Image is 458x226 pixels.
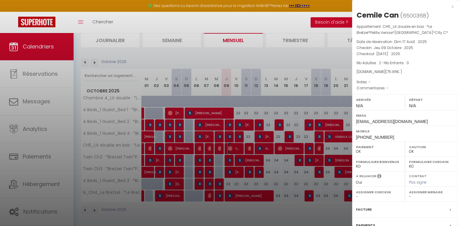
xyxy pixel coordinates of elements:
span: Pas signé [409,180,427,185]
label: Caution [409,144,454,150]
span: 75.96 [387,69,397,74]
label: Formulaire Checkin [409,159,454,165]
label: Formulaire Bienvenue [356,159,401,165]
span: ( ) [400,11,429,20]
label: Assigner Menage [409,189,454,195]
span: N/A [356,103,363,108]
span: Jeu 09 Octobre . 2025 [374,45,413,50]
label: Email [356,112,454,118]
label: Facture [356,206,372,213]
label: Départ [409,97,454,103]
p: Commentaires : [357,85,453,91]
span: - [387,85,389,91]
div: [DOMAIN_NAME] [357,69,453,75]
label: Contrat [409,174,427,178]
span: ( € ) [385,69,402,74]
span: CH5_Lit double en bas · *Le Bretzel*Petite Venise*[GEOGRAPHIC_DATA]*City.C* [357,24,448,35]
span: Dim 17 Août . 2025 [394,39,427,44]
p: Checkout : [357,51,453,57]
div: x [352,3,453,10]
p: Appartement : [357,24,453,36]
label: Paiement [356,144,401,150]
i: Sélectionner OUI si vous souhaiter envoyer les séquences de messages post-checkout [377,174,381,180]
span: N/A [409,103,416,108]
label: Mobile [356,128,454,134]
p: Notes : [357,79,453,85]
span: 6500368 [403,12,426,19]
span: Nb Adultes : 2 - [357,60,409,65]
label: Assigner Checkin [356,189,401,195]
p: Checkin : [357,45,453,51]
label: A relancer [356,174,376,179]
div: Cemile Can [357,10,399,20]
span: [EMAIL_ADDRESS][DOMAIN_NAME] [356,119,428,124]
label: Arrivée [356,97,401,103]
p: Date de réservation : [357,39,453,45]
span: [PHONE_NUMBER] [356,135,394,140]
span: - [369,79,371,85]
span: [DATE] . 2025 [376,51,400,56]
span: Nb Enfants : 0 [384,60,409,65]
